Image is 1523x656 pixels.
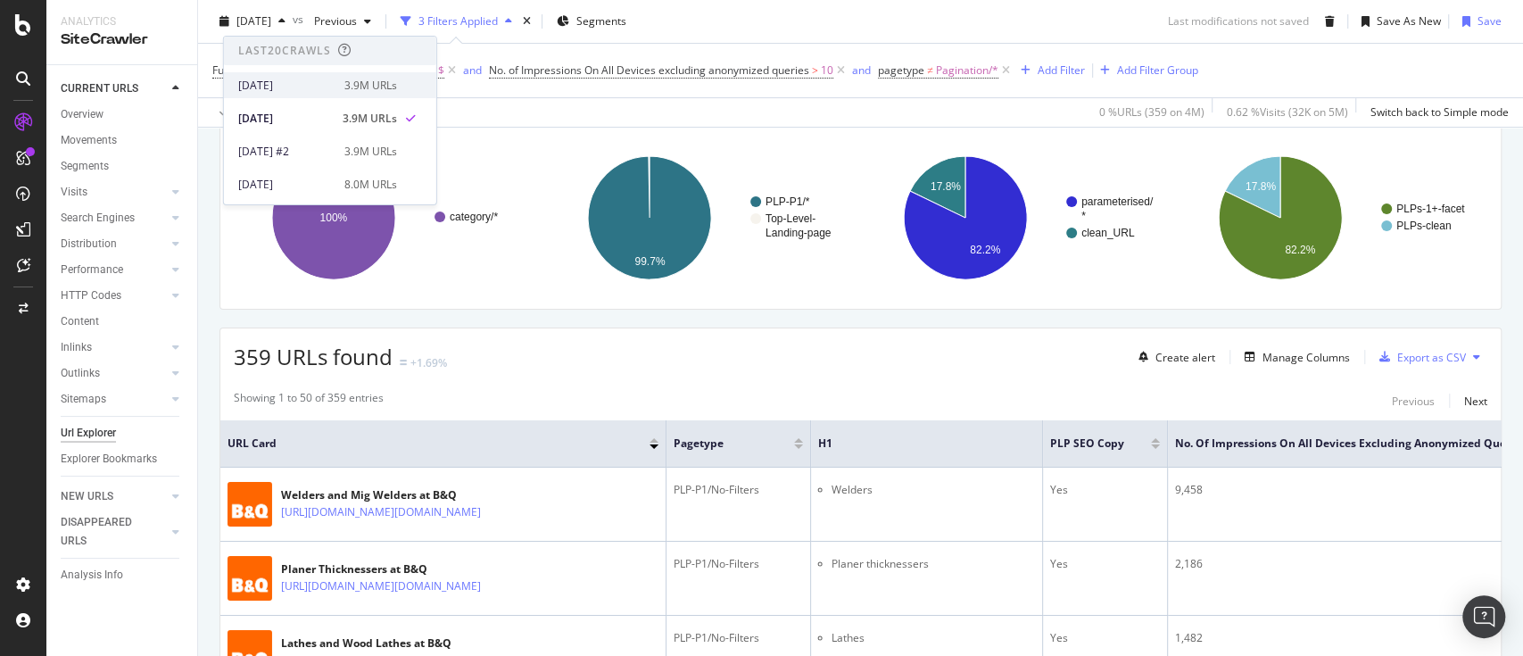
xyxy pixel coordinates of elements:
div: Manage Columns [1262,350,1350,365]
button: Previous [307,7,378,36]
a: DISAPPEARED URLS [61,513,167,551]
button: Next [1464,390,1487,411]
a: Overview [61,105,185,124]
div: Next [1464,394,1487,409]
a: [URL][DOMAIN_NAME][DOMAIN_NAME] [281,577,481,595]
button: Create alert [1131,343,1215,371]
text: clean_URL [1081,227,1135,239]
button: 3 Filters Applied [393,7,519,36]
text: 82.2% [1285,244,1315,256]
div: Switch back to Simple mode [1370,104,1509,120]
div: [DATE] [238,177,334,193]
span: Segments [576,13,626,29]
text: parameterised/ [1081,195,1154,208]
span: PLP SEO Copy [1050,436,1124,452]
a: Outlinks [61,364,167,383]
div: times [519,12,534,30]
text: 100% [320,212,348,224]
div: Performance [61,261,123,279]
div: Yes [1050,556,1160,572]
div: [DATE] [238,78,334,94]
button: Export as CSV [1372,343,1466,371]
div: Overview [61,105,103,124]
div: Explorer Bookmarks [61,450,157,469]
text: 17.8% [1246,180,1276,193]
a: Performance [61,261,167,279]
a: Url Explorer [61,424,185,443]
div: Segments [61,157,109,176]
div: PLP-P1/No-Filters [674,482,803,498]
svg: A chart. [234,140,536,295]
div: Sitemaps [61,390,106,409]
div: Content [61,312,99,331]
text: 82.2% [970,244,1000,256]
div: Open Intercom Messenger [1462,595,1505,638]
a: Distribution [61,235,167,253]
button: Switch back to Simple mode [1363,98,1509,127]
a: Content [61,312,185,331]
div: Distribution [61,235,117,253]
a: Explorer Bookmarks [61,450,185,469]
button: Previous [1392,390,1435,411]
span: Full URL [212,62,252,78]
a: [URL][DOMAIN_NAME][DOMAIN_NAME] [281,503,481,521]
button: Save As New [1354,7,1441,36]
a: Sitemaps [61,390,167,409]
div: 0.62 % Visits ( 32K on 5M ) [1227,104,1348,120]
div: CURRENT URLS [61,79,138,98]
span: pagetype [674,436,767,452]
li: Lathes [832,630,1035,646]
span: pagetype [878,62,924,78]
div: +1.69% [410,355,447,370]
button: Apply [212,98,264,127]
a: NEW URLS [61,487,167,506]
div: and [852,62,871,78]
text: 99.7% [634,255,665,268]
svg: A chart. [865,140,1168,295]
button: [DATE] [212,7,293,36]
span: 10 [821,58,833,83]
button: and [463,62,482,79]
div: [DATE] [238,111,332,127]
div: NEW URLS [61,487,113,506]
div: 8.0M URLs [344,177,397,193]
span: > [812,62,818,78]
text: PLP-P1/* [766,195,810,208]
a: Inlinks [61,338,167,357]
img: main image [228,556,272,601]
span: vs [293,12,307,27]
text: category/* [450,211,498,223]
div: Outlinks [61,364,100,383]
div: Yes [1050,482,1160,498]
a: Segments [61,157,185,176]
a: CURRENT URLS [61,79,167,98]
span: Previous [307,13,357,29]
div: Create alert [1155,350,1215,365]
div: 3.9M URLs [344,144,397,160]
button: Segments [550,7,633,36]
div: 3 Filters Applied [418,13,498,29]
svg: A chart. [1180,140,1483,295]
a: Movements [61,131,185,150]
div: Add Filter [1038,62,1085,78]
div: PLP-P1/No-Filters [674,556,803,572]
div: Last modifications not saved [1168,13,1309,29]
img: Equal [400,360,407,365]
div: Lathes and Wood Lathes at B&Q [281,635,559,652]
div: Search Engines [61,209,135,228]
span: Pagination/* [936,58,998,83]
div: HTTP Codes [61,286,121,305]
div: Welders and Mig Welders at B&Q [281,487,559,503]
span: URL Card [228,436,645,452]
div: Export as CSV [1397,350,1466,365]
a: Search Engines [61,209,167,228]
div: Save [1477,13,1502,29]
span: No. of Impressions On All Devices excluding anonymized queries [489,62,809,78]
img: main image [228,482,272,527]
div: SiteCrawler [61,29,183,50]
a: Visits [61,183,167,202]
div: Url Explorer [61,424,116,443]
div: Previous [1392,394,1435,409]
